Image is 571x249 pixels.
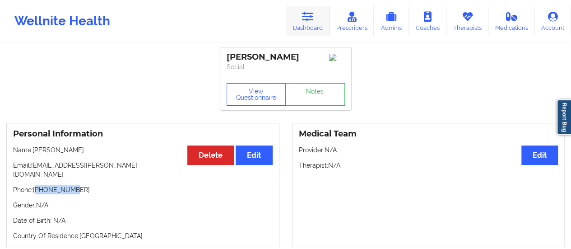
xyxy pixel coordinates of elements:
a: Notes [285,83,345,106]
a: Admins [374,6,409,36]
a: Report Bug [557,99,571,135]
p: Phone: [PHONE_NUMBER] [13,185,273,194]
h3: Personal Information [13,129,273,139]
p: Name: [PERSON_NAME] [13,146,273,155]
div: [PERSON_NAME] [227,52,345,62]
a: Dashboard [286,6,330,36]
button: Delete [187,146,234,165]
a: Medications [488,6,535,36]
p: Provider: N/A [299,146,558,155]
a: Therapists [446,6,488,36]
h3: Medical Team [299,129,558,139]
button: View Questionnaire [227,83,286,106]
p: Therapist: N/A [299,161,558,170]
img: Image%2Fplaceholer-image.png [329,54,345,61]
p: Date of Birth: N/A [13,216,273,225]
p: Email: [EMAIL_ADDRESS][PERSON_NAME][DOMAIN_NAME] [13,161,273,179]
a: Account [534,6,571,36]
a: Coaches [409,6,446,36]
button: Edit [236,146,272,165]
p: Social [227,62,345,71]
p: Gender: N/A [13,201,273,210]
button: Edit [521,146,558,165]
a: Prescribers [330,6,374,36]
p: Country Of Residence: [GEOGRAPHIC_DATA] [13,231,273,240]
